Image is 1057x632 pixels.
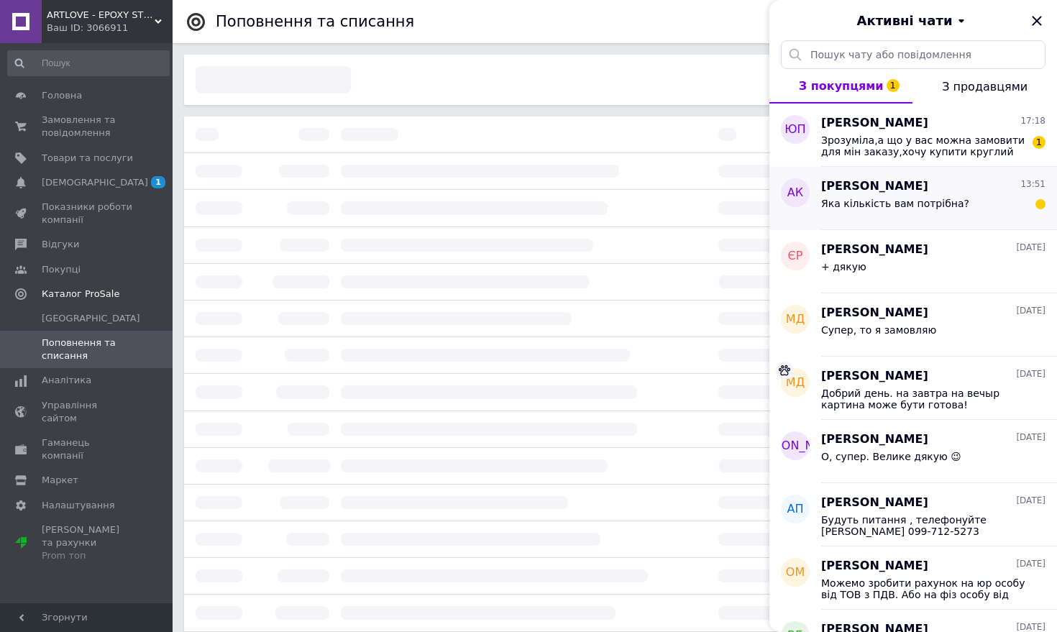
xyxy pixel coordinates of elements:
span: Відгуки [42,238,79,251]
span: Маркет [42,474,78,487]
div: Ваш ID: 3066911 [47,22,173,35]
span: [GEOGRAPHIC_DATA] [42,312,140,325]
button: аП[PERSON_NAME][DATE]Будуть питання , телефонуйте [PERSON_NAME] 099-712-5273 [769,483,1057,546]
button: ЄР[PERSON_NAME][DATE]+ дякую [769,230,1057,293]
span: З покупцями [799,79,884,93]
span: Налаштування [42,499,115,512]
button: ОМ[PERSON_NAME][DATE]Можемо зробити рахунок на юр особу від ТОВ з ПДВ. Або на фіз особу від ФоП б... [769,546,1057,610]
button: МД[PERSON_NAME][DATE]Супер, то я замовляю [769,293,1057,357]
span: Поповнення та списання [42,336,133,362]
span: Головна [42,89,82,102]
span: Замовлення та повідомлення [42,114,133,139]
span: Добрий день. на завтра на вечыр картина може бути готова! [821,388,1025,411]
span: ARTLOVE - EPOXY STORE [47,9,155,22]
button: АК[PERSON_NAME]13:51Яка кількість вам потрібна? [769,167,1057,230]
span: [PERSON_NAME] [821,368,928,385]
span: [DATE] [1016,368,1045,380]
button: Активні чати [810,12,1017,30]
span: Супер, то я замовляю [821,324,936,336]
span: Будуть питання , телефонуйте [PERSON_NAME] 099-712-5273 [821,514,1025,537]
span: [DATE] [1016,558,1045,570]
button: МД[PERSON_NAME][DATE]Добрий день. на завтра на вечыр картина може бути готова! [769,357,1057,420]
button: З покупцями1 [769,69,912,104]
span: ОМ [786,564,805,581]
button: [PERSON_NAME][PERSON_NAME][DATE]О, супер. Велике дякую 😉 [769,420,1057,483]
span: АК [787,185,803,201]
span: [PERSON_NAME] [821,305,928,321]
span: 17:18 [1020,115,1045,127]
span: МД [786,375,805,391]
span: Гаманець компанії [42,436,133,462]
span: [PERSON_NAME] та рахунки [42,523,133,563]
span: Можемо зробити рахунок на юр особу від ТОВ з ПДВ. Або на фіз особу від ФоП без ПДВ [821,577,1025,600]
button: ЮП[PERSON_NAME]17:18Зрозуміла,а що у вас можна замовити для мін заказу,хочу купити круглий артбор... [769,104,1057,167]
input: Пошук [7,50,170,76]
div: Поповнення та списання [216,14,414,29]
span: МД [786,311,805,328]
span: аП [787,501,804,518]
span: [PERSON_NAME] [821,558,928,574]
span: 1 [151,176,165,188]
span: [DATE] [1016,242,1045,254]
span: Аналітика [42,374,91,387]
span: Каталог ProSale [42,288,119,301]
span: [PERSON_NAME] [821,178,928,195]
span: Активні чати [856,12,952,30]
span: [PERSON_NAME] [821,495,928,511]
span: Зрозуміла,а що у вас можна замовити для мін заказу,хочу купити круглий артборд 50см,можливо якісь... [821,134,1025,157]
span: Яка кількість вам потрібна? [821,198,969,209]
span: Показники роботи компанії [42,201,133,226]
span: 1 [887,79,900,92]
button: З продавцями [912,69,1057,104]
span: Управління сайтом [42,399,133,425]
span: [PERSON_NAME] [748,438,843,454]
span: ЮП [784,122,805,138]
span: [DATE] [1016,431,1045,444]
span: Покупці [42,263,81,276]
span: О, супер. Велике дякую 😉 [821,451,961,462]
span: [PERSON_NAME] [821,242,928,258]
span: ЄР [788,248,803,265]
input: Пошук чату або повідомлення [781,40,1045,69]
span: [PERSON_NAME] [821,115,928,132]
button: Закрити [1028,12,1045,29]
div: Prom топ [42,549,133,562]
span: [PERSON_NAME] [821,431,928,448]
span: [DATE] [1016,495,1045,507]
span: + дякую [821,261,866,273]
span: 1 [1033,136,1045,149]
span: [DATE] [1016,305,1045,317]
span: З продавцями [942,80,1028,93]
span: 13:51 [1020,178,1045,191]
span: [DEMOGRAPHIC_DATA] [42,176,148,189]
span: Товари та послуги [42,152,133,165]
